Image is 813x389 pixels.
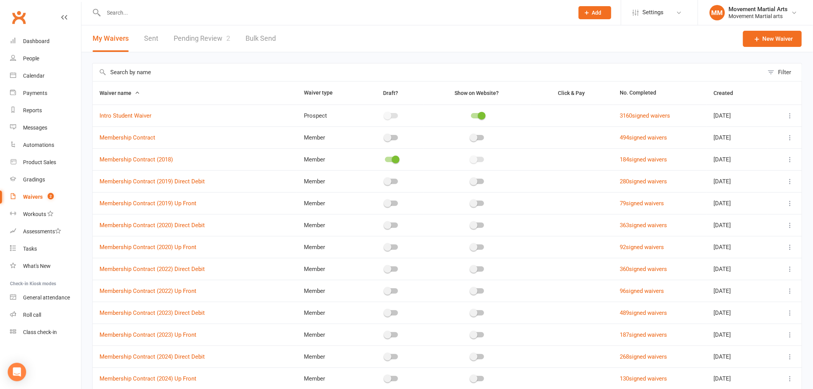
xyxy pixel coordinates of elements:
[729,6,788,13] div: Movement Martial Arts
[714,90,742,96] span: Created
[100,244,196,251] a: Membership Contract (2020) Up Front
[23,159,56,165] div: Product Sales
[707,126,768,148] td: [DATE]
[101,7,569,18] input: Search...
[10,85,81,102] a: Payments
[455,90,499,96] span: Show on Website?
[23,211,46,217] div: Workouts
[10,258,81,275] a: What's New
[297,105,359,126] td: Prospect
[23,294,70,301] div: General attendance
[100,266,205,273] a: Membership Contract (2022) Direct Debit
[448,88,507,98] button: Show on Website?
[23,194,43,200] div: Waivers
[10,50,81,67] a: People
[297,148,359,170] td: Member
[558,90,585,96] span: Click & Pay
[620,266,667,273] a: 360signed waivers
[707,170,768,192] td: [DATE]
[707,148,768,170] td: [DATE]
[551,88,593,98] button: Click & Pay
[9,8,28,27] a: Clubworx
[710,5,725,20] div: MM
[764,63,802,81] button: Filter
[100,309,205,316] a: Membership Contract (2023) Direct Debit
[100,88,140,98] button: Waiver name
[246,25,276,52] a: Bulk Send
[100,375,196,382] a: Membership Contract (2024) Up Front
[729,13,788,20] div: Movement Martial arts
[297,192,359,214] td: Member
[10,67,81,85] a: Calendar
[93,25,129,52] button: My Waivers
[297,236,359,258] td: Member
[620,156,667,163] a: 184signed waivers
[620,309,667,316] a: 489signed waivers
[100,288,196,294] a: Membership Contract (2022) Up Front
[620,244,664,251] a: 92signed waivers
[707,214,768,236] td: [DATE]
[707,192,768,214] td: [DATE]
[592,10,602,16] span: Add
[23,142,54,148] div: Automations
[620,353,667,360] a: 268signed waivers
[707,346,768,367] td: [DATE]
[707,258,768,280] td: [DATE]
[100,331,196,338] a: Membership Contract (2023) Up Front
[620,331,667,338] a: 187signed waivers
[100,222,205,229] a: Membership Contract (2020) Direct Debit
[100,200,196,207] a: Membership Contract (2019) Up Front
[10,171,81,188] a: Gradings
[613,81,707,105] th: No. Completed
[100,134,155,141] a: Membership Contract
[707,280,768,302] td: [DATE]
[10,154,81,171] a: Product Sales
[10,119,81,136] a: Messages
[377,88,407,98] button: Draft?
[100,178,205,185] a: Membership Contract (2019) Direct Debit
[100,90,140,96] span: Waiver name
[383,90,398,96] span: Draft?
[226,34,230,42] span: 2
[620,178,667,185] a: 280signed waivers
[100,353,205,360] a: Membership Contract (2024) Direct Debit
[707,324,768,346] td: [DATE]
[144,25,158,52] a: Sent
[23,73,45,79] div: Calendar
[10,33,81,50] a: Dashboard
[23,107,42,113] div: Reports
[23,246,37,252] div: Tasks
[297,258,359,280] td: Member
[620,112,670,119] a: 3160signed waivers
[23,228,61,234] div: Assessments
[707,105,768,126] td: [DATE]
[48,193,54,199] span: 2
[10,206,81,223] a: Workouts
[23,263,51,269] div: What's New
[297,126,359,148] td: Member
[93,63,764,81] input: Search by name
[643,4,664,21] span: Settings
[297,324,359,346] td: Member
[620,288,664,294] a: 96signed waivers
[620,222,667,229] a: 363signed waivers
[23,329,57,335] div: Class check-in
[297,170,359,192] td: Member
[620,200,664,207] a: 79signed waivers
[23,38,50,44] div: Dashboard
[10,289,81,306] a: General attendance kiosk mode
[297,81,359,105] th: Waiver type
[297,346,359,367] td: Member
[778,68,791,77] div: Filter
[100,156,173,163] a: Membership Contract (2018)
[23,125,47,131] div: Messages
[707,302,768,324] td: [DATE]
[10,102,81,119] a: Reports
[620,375,667,382] a: 130signed waivers
[579,6,611,19] button: Add
[297,280,359,302] td: Member
[714,88,742,98] button: Created
[100,112,151,119] a: Intro Student Waiver
[707,236,768,258] td: [DATE]
[10,240,81,258] a: Tasks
